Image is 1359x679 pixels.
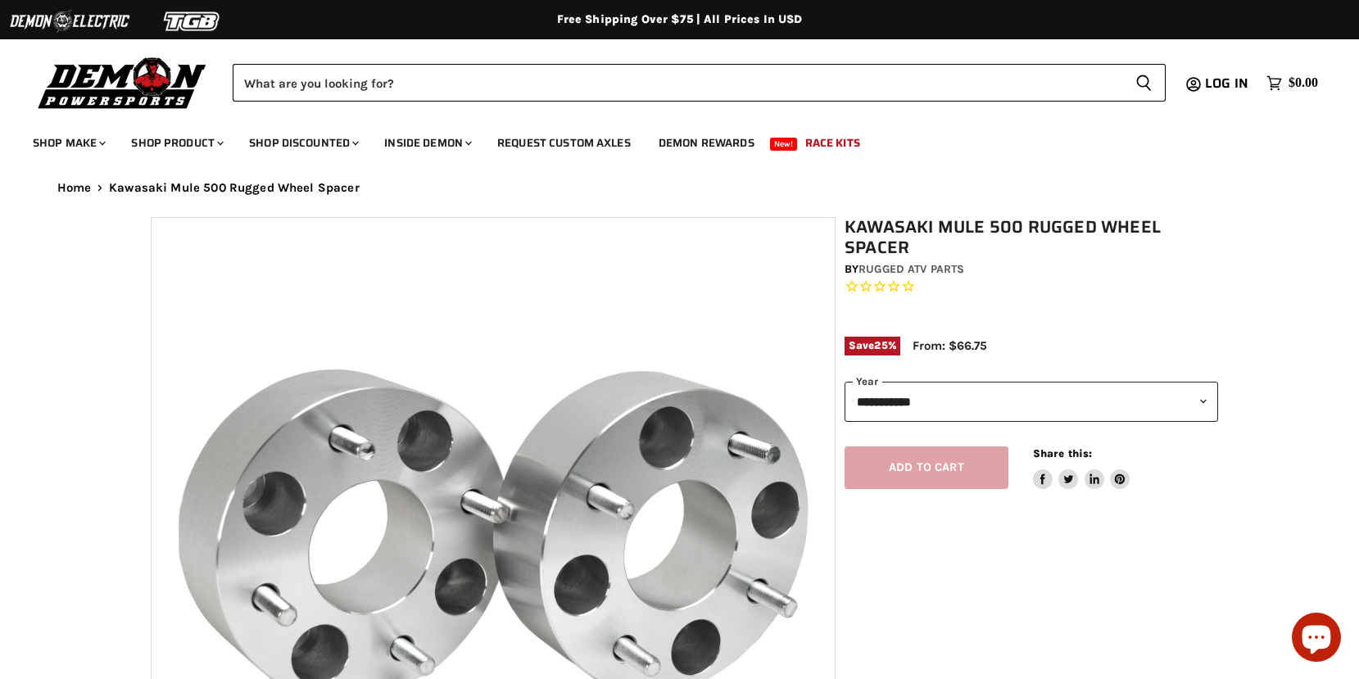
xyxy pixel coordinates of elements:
button: Search [1122,64,1166,102]
a: $0.00 [1258,71,1326,95]
aside: Share this: [1033,446,1130,490]
form: Product [233,64,1166,102]
div: Free Shipping Over $75 | All Prices In USD [25,12,1335,27]
img: Demon Electric Logo 2 [8,6,131,37]
a: Shop Product [119,126,233,160]
span: Kawasaki Mule 500 Rugged Wheel Spacer [109,181,360,195]
nav: Breadcrumbs [25,181,1335,195]
a: Home [57,181,92,195]
a: Shop Make [20,126,116,160]
a: Inside Demon [372,126,482,160]
ul: Main menu [20,120,1314,160]
div: by [845,260,1218,278]
a: Shop Discounted [237,126,369,160]
a: Rugged ATV Parts [858,262,964,276]
span: Share this: [1033,447,1092,459]
a: Request Custom Axles [485,126,643,160]
select: year [845,382,1218,422]
h1: Kawasaki Mule 500 Rugged Wheel Spacer [845,217,1218,258]
span: Rated 0.0 out of 5 stars 0 reviews [845,278,1218,296]
inbox-online-store-chat: Shopify online store chat [1287,613,1346,666]
span: Log in [1205,73,1248,93]
span: Save % [845,337,900,355]
img: TGB Logo 2 [131,6,254,37]
span: From: $66.75 [913,338,987,353]
a: Race Kits [793,126,872,160]
img: Demon Powersports [33,53,212,111]
span: $0.00 [1289,75,1318,91]
a: Log in [1198,76,1258,91]
span: New! [770,138,798,151]
input: Search [233,64,1122,102]
span: 25 [874,339,887,351]
a: Demon Rewards [646,126,767,160]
